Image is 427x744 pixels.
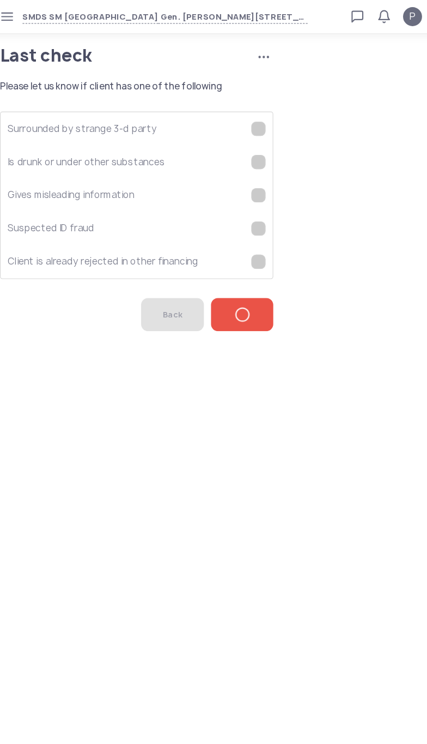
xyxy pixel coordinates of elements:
[165,9,302,22] span: Gen. [PERSON_NAME][STREET_ADDRESS]
[40,9,165,22] span: SMDS SM [GEOGRAPHIC_DATA]
[396,9,401,22] span: P
[20,74,278,85] span: Please let us know if client has one of the following
[390,7,407,24] button: P
[20,44,237,59] h1: Last check
[149,274,207,304] button: Back
[40,9,302,22] button: SMDS SM [GEOGRAPHIC_DATA]Gen. [PERSON_NAME][STREET_ADDRESS]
